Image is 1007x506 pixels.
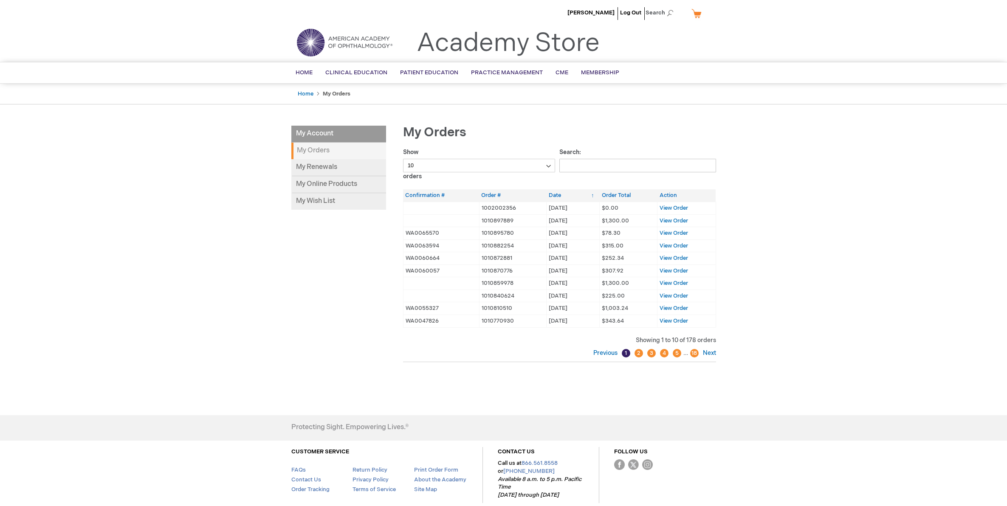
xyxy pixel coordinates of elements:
[291,448,349,455] a: CUSTOMER SERVICE
[479,290,547,302] td: 1010840624
[325,69,387,76] span: Clinical Education
[403,227,479,240] td: WA0065570
[403,302,479,315] td: WA0055327
[291,476,321,483] a: Contact Us
[291,424,409,431] h4: Protecting Sight. Empowering Lives.®
[614,459,625,470] img: Facebook
[479,189,547,202] th: Order #: activate to sort column ascending
[479,264,547,277] td: 1010870776
[628,459,639,470] img: Twitter
[291,467,306,473] a: FAQs
[660,318,688,324] a: View Order
[690,349,699,357] a: 18
[547,239,600,252] td: [DATE]
[657,189,716,202] th: Action: activate to sort column ascending
[479,302,547,315] td: 1010810510
[701,349,716,357] a: Next
[620,9,641,16] a: Log Out
[660,242,688,249] a: View Order
[498,459,584,499] p: Call us at or
[503,468,555,475] a: [PHONE_NUMBER]
[479,202,547,214] td: 1002002356
[683,349,688,357] span: …
[403,125,466,140] span: My Orders
[660,305,688,312] span: View Order
[635,349,643,357] a: 2
[479,227,547,240] td: 1010895780
[602,217,629,224] span: $1,300.00
[547,202,600,214] td: [DATE]
[660,349,669,357] a: 4
[602,205,618,211] span: $0.00
[547,252,600,265] td: [DATE]
[323,90,350,97] strong: My Orders
[479,239,547,252] td: 1010882254
[414,476,466,483] a: About the Academy
[602,242,623,249] span: $315.00
[403,189,479,202] th: Confirmation #: activate to sort column ascending
[602,280,629,287] span: $1,300.00
[602,230,621,236] span: $78.30
[602,305,628,312] span: $1,003.24
[498,448,535,455] a: CONTACT US
[559,159,716,172] input: Search:
[547,315,600,328] td: [DATE]
[353,476,389,483] a: Privacy Policy
[291,486,330,493] a: Order Tracking
[660,267,688,274] span: View Order
[581,69,619,76] span: Membership
[673,349,681,357] a: 5
[353,486,396,493] a: Terms of Service
[602,292,625,299] span: $225.00
[547,302,600,315] td: [DATE]
[660,230,688,236] a: View Order
[403,159,556,172] select: Showorders
[547,227,600,240] td: [DATE]
[602,255,624,261] span: $252.34
[414,467,458,473] a: Print Order Form
[660,217,688,224] a: View Order
[471,69,543,76] span: Practice Management
[403,264,479,277] td: WA0060057
[593,349,620,357] a: Previous
[660,255,688,261] a: View Order
[400,69,458,76] span: Patient Education
[602,318,624,324] span: $343.64
[547,290,600,302] td: [DATE]
[298,90,313,97] a: Home
[403,252,479,265] td: WA0060664
[417,28,600,59] a: Academy Store
[479,252,547,265] td: 1010872881
[353,467,387,473] a: Return Policy
[559,149,716,169] label: Search:
[291,143,386,159] strong: My Orders
[479,315,547,328] td: 1010770930
[600,189,657,202] th: Order Total: activate to sort column ascending
[403,149,556,180] label: Show orders
[522,460,558,467] a: 866.561.8558
[403,336,716,345] div: Showing 1 to 10 of 178 orders
[556,69,568,76] span: CME
[291,193,386,210] a: My Wish List
[567,9,615,16] a: [PERSON_NAME]
[479,214,547,227] td: 1010897889
[646,4,678,21] span: Search
[479,277,547,290] td: 1010859978
[660,292,688,299] a: View Order
[660,280,688,287] a: View Order
[614,448,648,455] a: FOLLOW US
[547,189,600,202] th: Date: activate to sort column ascending
[660,205,688,211] a: View Order
[547,277,600,290] td: [DATE]
[547,214,600,227] td: [DATE]
[291,159,386,176] a: My Renewals
[414,486,437,493] a: Site Map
